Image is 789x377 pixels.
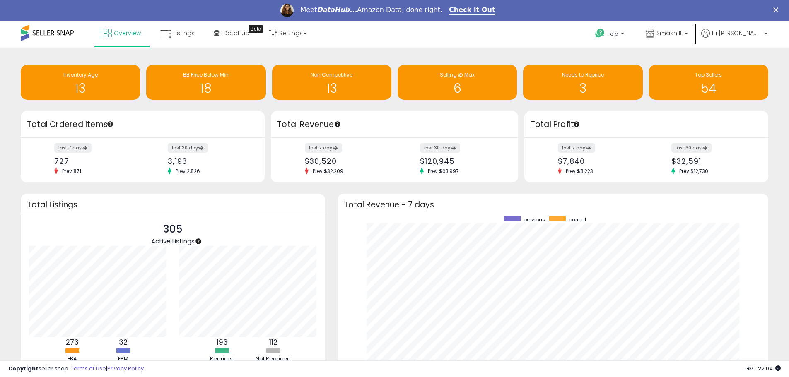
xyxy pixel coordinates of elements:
[420,157,504,166] div: $120,945
[276,82,387,95] h1: 13
[523,65,642,100] a: Needs to Reprice 3
[195,238,202,245] div: Tooltip anchor
[558,157,640,166] div: $7,840
[398,65,517,100] a: Selling @ Max 6
[558,143,595,153] label: last 7 days
[272,65,391,100] a: Non Competitive 13
[106,120,114,128] div: Tooltip anchor
[334,120,341,128] div: Tooltip anchor
[311,71,352,78] span: Non Competitive
[649,65,768,100] a: Top Sellers 54
[701,29,767,48] a: Hi [PERSON_NAME]
[589,22,632,48] a: Help
[671,157,754,166] div: $32,591
[440,71,475,78] span: Selling @ Max
[154,21,201,46] a: Listings
[151,237,195,245] span: Active Listings
[8,365,39,372] strong: Copyright
[217,337,228,347] b: 193
[114,29,141,37] span: Overview
[305,157,388,166] div: $30,520
[208,21,256,46] a: DataHub
[773,7,782,12] div: Close
[420,143,460,153] label: last 30 days
[317,6,357,14] i: DataHub...
[183,71,229,78] span: BB Price Below Min
[695,71,722,78] span: Top Sellers
[249,25,263,33] div: Tooltip anchor
[305,143,342,153] label: last 7 days
[168,143,208,153] label: last 30 days
[402,82,513,95] h1: 6
[27,202,319,208] h3: Total Listings
[63,71,98,78] span: Inventory Age
[48,355,97,363] div: FBA
[107,365,144,372] a: Privacy Policy
[269,337,277,347] b: 112
[25,82,136,95] h1: 13
[309,168,347,175] span: Prev: $32,209
[607,30,618,37] span: Help
[54,143,92,153] label: last 7 days
[449,6,495,15] a: Check It Out
[54,157,137,166] div: 727
[344,202,762,208] h3: Total Revenue - 7 days
[656,29,682,37] span: Smash It
[675,168,712,175] span: Prev: $12,730
[639,21,694,48] a: Smash It
[223,29,249,37] span: DataHub
[573,120,580,128] div: Tooltip anchor
[595,28,605,38] i: Get Help
[569,216,586,223] span: current
[280,4,294,17] img: Profile image for Georgie
[531,119,762,130] h3: Total Profit
[671,143,712,153] label: last 30 days
[71,365,106,372] a: Terms of Use
[66,337,79,347] b: 273
[745,365,781,372] span: 2025-09-8 22:04 GMT
[27,119,258,130] h3: Total Ordered Items
[653,82,764,95] h1: 54
[99,355,148,363] div: FBM
[58,168,85,175] span: Prev: 871
[249,355,298,363] div: Not Repriced
[562,168,597,175] span: Prev: $8,223
[97,21,147,46] a: Overview
[173,29,195,37] span: Listings
[277,119,512,130] h3: Total Revenue
[119,337,128,347] b: 32
[151,221,195,237] p: 305
[171,168,204,175] span: Prev: 2,826
[524,216,545,223] span: previous
[146,65,265,100] a: BB Price Below Min 18
[8,365,144,373] div: seller snap | |
[21,65,140,100] a: Inventory Age 13
[300,6,442,14] div: Meet Amazon Data, done right.
[562,71,604,78] span: Needs to Reprice
[263,21,313,46] a: Settings
[150,82,261,95] h1: 18
[198,355,247,363] div: Repriced
[424,168,463,175] span: Prev: $63,997
[527,82,638,95] h1: 3
[712,29,762,37] span: Hi [PERSON_NAME]
[168,157,250,166] div: 3,193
